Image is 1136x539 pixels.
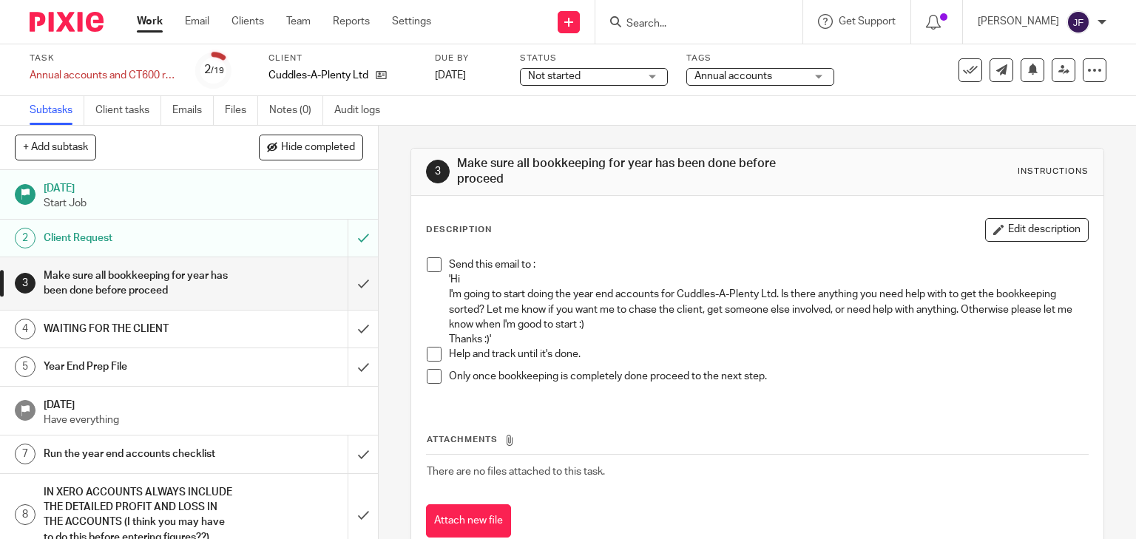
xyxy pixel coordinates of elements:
[281,142,355,154] span: Hide completed
[15,135,96,160] button: + Add subtask
[1018,166,1089,177] div: Instructions
[449,369,1089,384] p: Only once bookkeeping is completely done proceed to the next step.
[457,156,788,188] h1: Make sure all bookkeeping for year has been done before proceed
[95,96,161,125] a: Client tasks
[44,265,237,302] h1: Make sure all bookkeeping for year has been done before proceed
[15,356,35,377] div: 5
[427,435,498,444] span: Attachments
[44,196,363,211] p: Start Job
[427,467,605,477] span: There are no files attached to this task.
[44,394,363,413] h1: [DATE]
[449,347,1089,362] p: Help and track until it's done.
[333,14,370,29] a: Reports
[15,228,35,248] div: 2
[44,318,237,340] h1: WAITING FOR THE CLIENT
[334,96,391,125] a: Audit logs
[426,504,511,538] button: Attach new file
[449,257,1089,272] p: Send this email to :
[15,504,35,525] div: 8
[392,14,431,29] a: Settings
[44,413,363,427] p: Have everything
[30,52,177,64] label: Task
[15,273,35,294] div: 3
[30,96,84,125] a: Subtasks
[44,227,237,249] h1: Client Request
[435,70,466,81] span: [DATE]
[686,52,834,64] label: Tags
[44,177,363,196] h1: [DATE]
[269,96,323,125] a: Notes (0)
[204,61,224,78] div: 2
[30,12,104,32] img: Pixie
[449,287,1089,332] p: I'm going to start doing the year end accounts for Cuddles-A-Plenty Ltd. Is there anything you ne...
[449,332,1089,347] p: Thanks :)'
[268,52,416,64] label: Client
[268,68,368,83] p: Cuddles-A-Plenty Ltd
[15,319,35,339] div: 4
[426,160,450,183] div: 3
[225,96,258,125] a: Files
[137,14,163,29] a: Work
[44,443,237,465] h1: Run the year end accounts checklist
[985,218,1089,242] button: Edit description
[625,18,758,31] input: Search
[978,14,1059,29] p: [PERSON_NAME]
[211,67,224,75] small: /19
[44,356,237,378] h1: Year End Prep File
[1066,10,1090,34] img: svg%3E
[435,52,501,64] label: Due by
[15,444,35,464] div: 7
[694,71,772,81] span: Annual accounts
[172,96,214,125] a: Emails
[30,68,177,83] div: Annual accounts and CT600 return
[520,52,668,64] label: Status
[426,224,492,236] p: Description
[839,16,896,27] span: Get Support
[449,272,1089,287] p: 'Hi
[286,14,311,29] a: Team
[185,14,209,29] a: Email
[259,135,363,160] button: Hide completed
[231,14,264,29] a: Clients
[528,71,581,81] span: Not started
